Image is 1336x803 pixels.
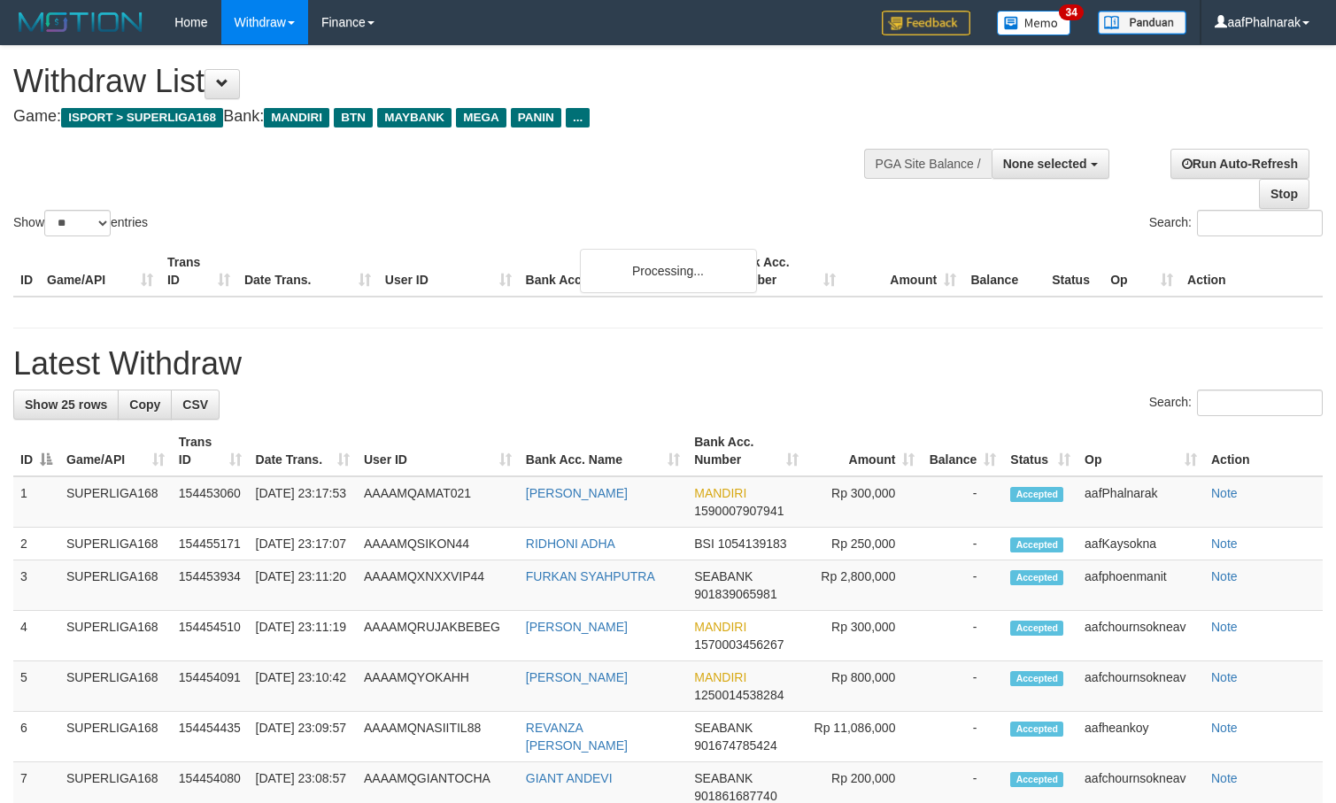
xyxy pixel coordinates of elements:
span: Accepted [1010,570,1063,585]
a: [PERSON_NAME] [526,486,628,500]
td: [DATE] 23:11:19 [249,611,357,661]
span: MANDIRI [264,108,329,127]
span: PANIN [511,108,561,127]
th: Amount: activate to sort column ascending [806,426,922,476]
th: ID [13,246,40,297]
th: Op: activate to sort column ascending [1077,426,1204,476]
h1: Withdraw List [13,64,873,99]
span: CSV [182,398,208,412]
th: Action [1204,426,1323,476]
a: Note [1211,670,1238,684]
a: Note [1211,569,1238,583]
h1: Latest Withdraw [13,346,1323,382]
th: User ID [378,246,519,297]
th: Bank Acc. Name [519,246,723,297]
th: Trans ID: activate to sort column ascending [172,426,249,476]
td: 154454435 [172,712,249,762]
a: Stop [1259,179,1309,209]
td: SUPERLIGA168 [59,528,172,560]
td: aafchournsokneav [1077,661,1204,712]
a: [PERSON_NAME] [526,620,628,634]
td: 2 [13,528,59,560]
td: AAAAMQYOKAHH [357,661,519,712]
th: Bank Acc. Name: activate to sort column ascending [519,426,687,476]
span: Copy 1590007907941 to clipboard [694,504,784,518]
span: Copy 1054139183 to clipboard [718,537,787,551]
th: Status: activate to sort column ascending [1003,426,1077,476]
span: SEABANK [694,569,753,583]
td: - [922,560,1003,611]
td: - [922,528,1003,560]
td: 4 [13,611,59,661]
span: Copy 901839065981 to clipboard [694,587,776,601]
td: Rp 11,086,000 [806,712,922,762]
span: Copy [129,398,160,412]
span: SEABANK [694,771,753,785]
a: Note [1211,620,1238,634]
h4: Game: Bank: [13,108,873,126]
span: MANDIRI [694,620,746,634]
td: - [922,661,1003,712]
td: 1 [13,476,59,528]
input: Search: [1197,210,1323,236]
a: Note [1211,771,1238,785]
span: Accepted [1010,671,1063,686]
td: Rp 300,000 [806,476,922,528]
span: MANDIRI [694,486,746,500]
a: CSV [171,390,220,420]
th: Trans ID [160,246,237,297]
span: Accepted [1010,487,1063,502]
th: Game/API: activate to sort column ascending [59,426,172,476]
img: panduan.png [1098,11,1186,35]
a: Run Auto-Refresh [1170,149,1309,179]
label: Search: [1149,210,1323,236]
th: Status [1045,246,1103,297]
span: Copy 901861687740 to clipboard [694,789,776,803]
td: AAAAMQSIKON44 [357,528,519,560]
td: SUPERLIGA168 [59,560,172,611]
span: Copy 901674785424 to clipboard [694,738,776,753]
a: RIDHONI ADHA [526,537,615,551]
th: Date Trans.: activate to sort column ascending [249,426,357,476]
span: Show 25 rows [25,398,107,412]
td: 154453934 [172,560,249,611]
input: Search: [1197,390,1323,416]
td: [DATE] 23:11:20 [249,560,357,611]
span: ISPORT > SUPERLIGA168 [61,108,223,127]
td: 154455171 [172,528,249,560]
label: Show entries [13,210,148,236]
td: [DATE] 23:17:07 [249,528,357,560]
img: Button%20Memo.svg [997,11,1071,35]
td: 154453060 [172,476,249,528]
th: Balance: activate to sort column ascending [922,426,1003,476]
label: Search: [1149,390,1323,416]
a: [PERSON_NAME] [526,670,628,684]
th: Game/API [40,246,160,297]
td: AAAAMQRUJAKBEBEG [357,611,519,661]
td: - [922,611,1003,661]
span: Accepted [1010,537,1063,552]
td: 5 [13,661,59,712]
td: aafKaysokna [1077,528,1204,560]
span: MANDIRI [694,670,746,684]
td: - [922,712,1003,762]
a: Show 25 rows [13,390,119,420]
span: BTN [334,108,373,127]
img: Feedback.jpg [882,11,970,35]
td: aafheankoy [1077,712,1204,762]
td: AAAAMQXNXXVIP44 [357,560,519,611]
th: ID: activate to sort column descending [13,426,59,476]
td: SUPERLIGA168 [59,661,172,712]
span: MAYBANK [377,108,452,127]
td: AAAAMQAMAT021 [357,476,519,528]
td: - [922,476,1003,528]
td: aafPhalnarak [1077,476,1204,528]
td: aafchournsokneav [1077,611,1204,661]
span: Accepted [1010,772,1063,787]
td: Rp 2,800,000 [806,560,922,611]
span: SEABANK [694,721,753,735]
span: ... [566,108,590,127]
th: Bank Acc. Number: activate to sort column ascending [687,426,806,476]
span: Copy 1250014538284 to clipboard [694,688,784,702]
a: Note [1211,721,1238,735]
